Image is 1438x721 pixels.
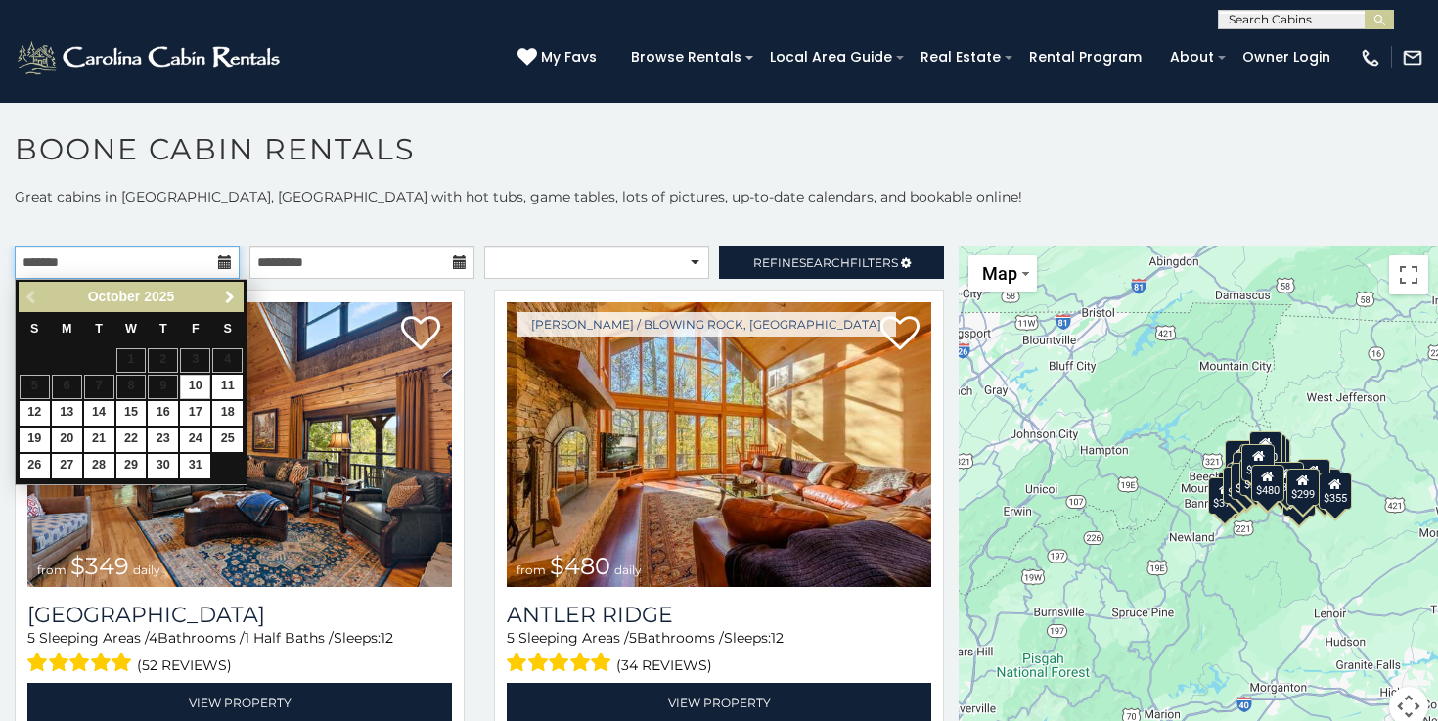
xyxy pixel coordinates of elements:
[52,454,82,478] a: 27
[760,42,902,72] a: Local Area Guide
[799,255,850,270] span: Search
[133,563,160,577] span: daily
[212,375,243,399] a: 11
[159,322,167,336] span: Thursday
[116,428,147,452] a: 22
[517,47,602,68] a: My Favs
[30,322,38,336] span: Sunday
[911,42,1011,72] a: Real Estate
[517,563,546,577] span: from
[70,552,129,580] span: $349
[1223,466,1256,503] div: $325
[84,454,114,478] a: 28
[137,653,232,678] span: (52 reviews)
[1233,42,1340,72] a: Owner Login
[1241,444,1275,481] div: $349
[88,289,141,304] span: October
[1239,459,1273,496] div: $225
[148,428,178,452] a: 23
[1019,42,1151,72] a: Rental Program
[1208,476,1241,514] div: $375
[84,428,114,452] a: 21
[148,454,178,478] a: 30
[27,602,452,628] a: [GEOGRAPHIC_DATA]
[20,454,50,478] a: 26
[180,454,210,478] a: 31
[144,289,174,304] span: 2025
[1389,255,1428,294] button: Toggle fullscreen view
[149,629,157,647] span: 4
[1282,479,1316,517] div: $350
[180,428,210,452] a: 24
[116,401,147,426] a: 15
[550,552,610,580] span: $480
[1250,465,1283,502] div: $315
[180,375,210,399] a: 10
[517,312,896,337] a: [PERSON_NAME] / Blowing Rock, [GEOGRAPHIC_DATA]
[20,401,50,426] a: 12
[507,628,931,678] div: Sleeping Areas / Bathrooms / Sleeps:
[968,255,1037,292] button: Change map style
[753,255,898,270] span: Refine Filters
[27,629,35,647] span: 5
[212,401,243,426] a: 18
[52,401,82,426] a: 13
[15,38,286,77] img: White-1-2.png
[52,428,82,452] a: 20
[771,629,784,647] span: 12
[1160,42,1224,72] a: About
[27,602,452,628] h3: Diamond Creek Lodge
[507,602,931,628] a: Antler Ridge
[95,322,103,336] span: Tuesday
[381,629,393,647] span: 12
[1251,464,1284,501] div: $480
[180,401,210,426] a: 17
[20,428,50,452] a: 19
[880,314,920,355] a: Add to favorites
[148,401,178,426] a: 16
[1319,473,1352,510] div: $355
[507,629,515,647] span: 5
[507,302,931,587] a: Antler Ridge from $480 daily
[1402,47,1423,68] img: mail-regular-white.png
[616,653,712,678] span: (34 reviews)
[629,629,637,647] span: 5
[37,563,67,577] span: from
[245,629,334,647] span: 1 Half Baths /
[614,563,642,577] span: daily
[1360,47,1381,68] img: phone-regular-white.png
[719,246,944,279] a: RefineSearchFilters
[84,401,114,426] a: 14
[27,628,452,678] div: Sleeping Areas / Bathrooms / Sleeps:
[982,263,1017,284] span: Map
[1231,463,1264,500] div: $395
[1225,440,1258,477] div: $635
[222,290,238,305] span: Next
[1271,461,1304,498] div: $380
[507,302,931,587] img: Antler Ridge
[125,322,137,336] span: Wednesday
[217,285,242,309] a: Next
[62,322,72,336] span: Monday
[212,428,243,452] a: 25
[116,454,147,478] a: 29
[192,322,200,336] span: Friday
[401,314,440,355] a: Add to favorites
[541,47,597,68] span: My Favs
[224,322,232,336] span: Saturday
[1286,469,1320,506] div: $299
[621,42,751,72] a: Browse Rentals
[1297,459,1330,496] div: $930
[1249,430,1282,468] div: $320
